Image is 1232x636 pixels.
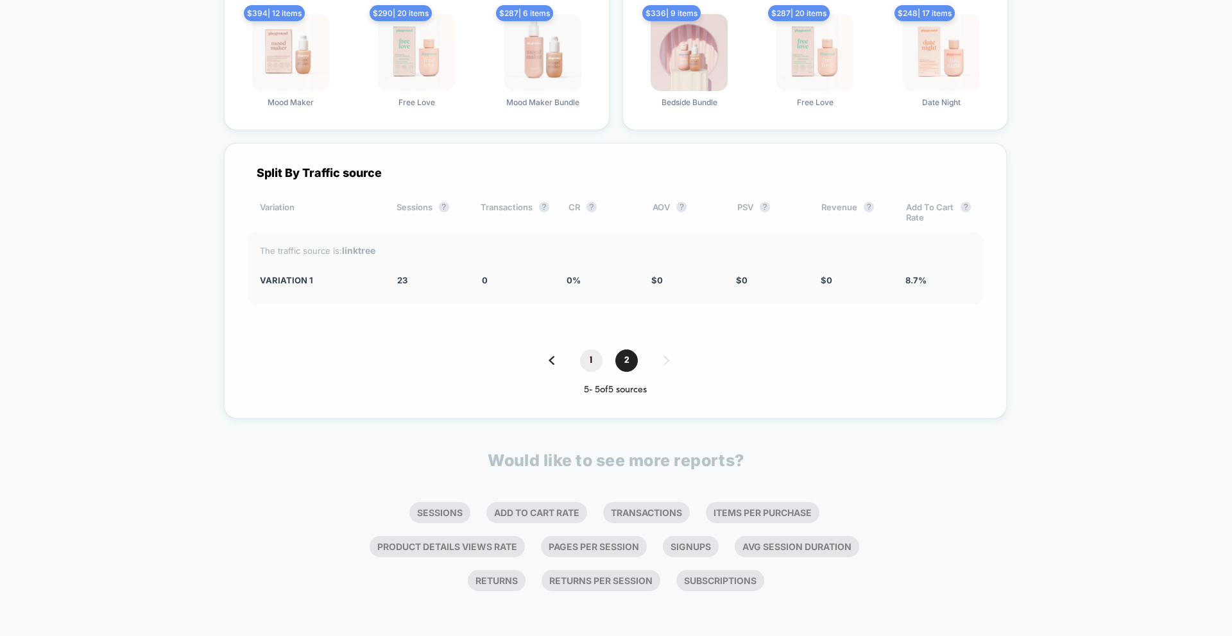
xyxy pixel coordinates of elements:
[615,349,638,372] span: 2
[906,202,971,222] div: Add To Cart Rate
[864,202,874,212] button: ?
[496,5,553,21] span: $ 287 | 6 items
[541,536,647,557] li: Pages Per Session
[370,5,432,21] span: $ 290 | 20 items
[378,14,455,91] img: produt
[642,5,701,21] span: $ 336 | 9 items
[737,202,802,222] div: PSV
[676,570,764,591] li: Subscriptions
[768,5,830,21] span: $ 287 | 20 items
[439,202,449,212] button: ?
[409,502,470,523] li: Sessions
[398,97,435,107] span: Free Love
[586,202,597,212] button: ?
[549,356,554,365] img: pagination back
[961,202,971,212] button: ?
[397,202,461,222] div: Sessions
[542,570,660,591] li: Returns Per Session
[821,275,832,285] span: $ 0
[247,385,984,396] div: 5 - 5 of 5 sources
[268,97,314,107] span: Mood Maker
[651,14,728,91] img: produt
[706,502,819,523] li: Items Per Purchase
[488,451,744,470] p: Would like to see more reports?
[651,275,663,285] span: $ 0
[663,536,719,557] li: Signups
[468,570,526,591] li: Returns
[580,349,603,372] span: 1
[506,97,579,107] span: Mood Maker Bundle
[653,202,717,222] div: AOV
[504,14,581,91] img: produt
[342,245,375,256] strong: linktree
[260,202,377,222] div: Variation
[252,14,329,91] img: produt
[244,5,305,21] span: $ 394 | 12 items
[260,245,971,256] div: The traffic source is:
[760,202,770,212] button: ?
[481,202,549,222] div: Transactions
[247,166,984,180] div: Split By Traffic source
[539,202,549,212] button: ?
[735,536,859,557] li: Avg Session Duration
[903,14,980,91] img: produt
[676,202,687,212] button: ?
[567,275,581,285] span: 0 %
[797,97,834,107] span: Free Love
[821,202,886,222] div: Revenue
[662,97,717,107] span: Bedside Bundle
[603,502,690,523] li: Transactions
[482,275,488,285] span: 0
[905,275,927,285] span: 8.7 %
[776,14,853,91] img: produt
[397,275,407,285] span: 23
[922,97,961,107] span: Date Night
[370,536,525,557] li: Product Details Views Rate
[894,5,955,21] span: $ 248 | 17 items
[486,502,587,523] li: Add To Cart Rate
[260,275,378,285] div: Variation 1
[736,275,748,285] span: $ 0
[569,202,633,222] div: CR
